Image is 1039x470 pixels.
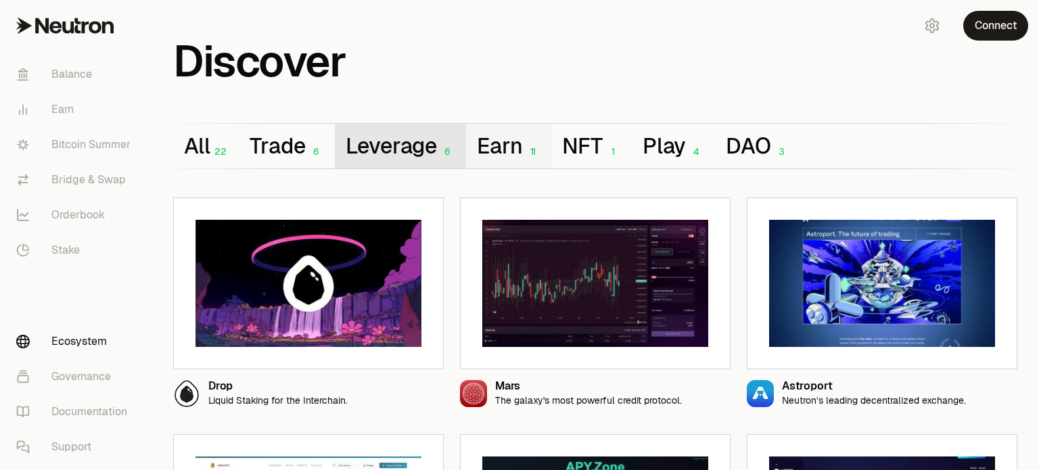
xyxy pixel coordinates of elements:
[5,359,146,394] a: Governance
[466,124,551,168] button: Earn
[482,220,708,347] img: Mars preview image
[5,324,146,359] a: Ecosystem
[195,220,421,347] img: Drop preview image
[522,146,540,158] div: 11
[495,381,682,392] div: Mars
[551,124,631,168] button: NFT
[173,124,239,168] button: All
[495,395,682,406] p: The galaxy's most powerful credit protocol.
[5,92,146,127] a: Earn
[782,395,966,406] p: Neutron’s leading decentralized exchange.
[632,124,715,168] button: Play
[5,197,146,233] a: Orderbook
[715,124,800,168] button: DAO
[210,146,228,158] div: 22
[5,162,146,197] a: Bridge & Swap
[5,57,146,92] a: Balance
[208,381,348,392] div: Drop
[5,233,146,268] a: Stake
[208,395,348,406] p: Liquid Staking for the Interchain.
[769,220,995,347] img: Astroport preview image
[173,43,346,80] h1: Discover
[437,146,455,158] div: 6
[771,146,789,158] div: 3
[5,127,146,162] a: Bitcoin Summer
[686,146,704,158] div: 4
[603,146,621,158] div: 1
[5,394,146,429] a: Documentation
[306,146,324,158] div: 6
[335,124,467,168] button: Leverage
[239,124,334,168] button: Trade
[5,429,146,465] a: Support
[782,381,966,392] div: Astroport
[963,11,1028,41] button: Connect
